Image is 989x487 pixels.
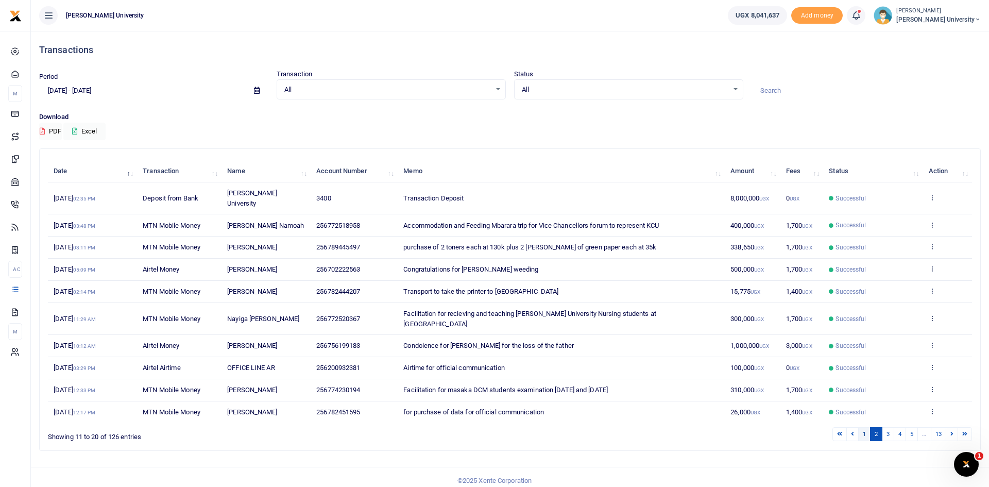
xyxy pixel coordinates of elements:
span: Facilitation for recieving and teaching [PERSON_NAME] University Nursing students at [GEOGRAPHIC_... [403,310,656,328]
span: 256772518958 [316,222,360,229]
a: 13 [931,427,946,441]
th: Status: activate to sort column ascending [823,160,923,182]
small: 03:11 PM [73,245,96,250]
span: 338,650 [730,243,764,251]
span: 3400 [316,194,331,202]
span: [DATE] [54,364,95,372]
span: 256702222563 [316,265,360,273]
span: Airtel Money [143,265,179,273]
span: 256782444207 [316,288,360,295]
small: UGX [754,267,764,273]
span: [PERSON_NAME] [227,243,277,251]
span: Successful [835,408,866,417]
span: 1,700 [786,265,812,273]
a: Add money [791,11,843,19]
span: MTN Mobile Money [143,408,200,416]
span: 310,000 [730,386,764,394]
span: Airtime for official communication [403,364,504,372]
span: Successful [835,385,866,395]
small: 02:14 PM [73,289,96,295]
span: [DATE] [54,265,95,273]
th: Transaction: activate to sort column ascending [137,160,221,182]
span: 256200932381 [316,364,360,372]
span: for purchase of data for official communication [403,408,544,416]
span: 256772520367 [316,315,360,323]
th: Date: activate to sort column descending [48,160,137,182]
span: Successful [835,221,866,230]
span: [PERSON_NAME] [227,408,277,416]
span: Congratulations for [PERSON_NAME] weeding [403,265,538,273]
span: 300,000 [730,315,764,323]
li: M [8,85,22,102]
small: UGX [751,289,760,295]
span: 8,000,000 [730,194,769,202]
small: UGX [802,343,812,349]
span: [DATE] [54,386,95,394]
li: Ac [8,261,22,278]
span: 500,000 [730,265,764,273]
span: 256774230194 [316,386,360,394]
span: 26,000 [730,408,760,416]
span: 256782451595 [316,408,360,416]
li: Toup your wallet [791,7,843,24]
small: 10:12 AM [73,343,96,349]
small: 12:33 PM [73,388,96,393]
small: 02:35 PM [73,196,96,201]
a: profile-user [PERSON_NAME] [PERSON_NAME] University [874,6,981,25]
small: UGX [802,316,812,322]
span: Successful [835,314,866,324]
span: Condolence for [PERSON_NAME] for the loss of the father [403,342,574,349]
th: Fees: activate to sort column ascending [780,160,824,182]
span: [DATE] [54,243,95,251]
span: Transaction Deposit [403,194,464,202]
iframe: Intercom live chat [954,452,979,477]
span: 1,700 [786,386,812,394]
label: Status [514,69,534,79]
span: [PERSON_NAME] University [896,15,981,24]
input: select period [39,82,246,99]
span: purchase of 2 toners each at 130k plus 2 [PERSON_NAME] of green paper each at 35k [403,243,656,251]
th: Amount: activate to sort column ascending [725,160,780,182]
span: Transport to take the printer to [GEOGRAPHIC_DATA] [403,288,558,295]
span: Successful [835,363,866,373]
span: Facilitation for masaka DCM students examination [DATE] and [DATE] [403,386,608,394]
small: UGX [802,388,812,393]
span: [PERSON_NAME] [227,342,277,349]
span: Nayiga [PERSON_NAME] [227,315,299,323]
button: PDF [39,123,62,140]
a: 1 [858,427,871,441]
span: Airtel Airtime [143,364,180,372]
span: MTN Mobile Money [143,288,200,295]
span: 1,400 [786,288,812,295]
img: profile-user [874,6,892,25]
span: [PERSON_NAME] Namoah [227,222,304,229]
li: M [8,323,22,340]
small: UGX [802,289,812,295]
span: [PERSON_NAME] University [62,11,148,20]
small: 03:48 PM [73,223,96,229]
small: UGX [754,365,764,371]
h4: Transactions [39,44,981,56]
span: Successful [835,194,866,203]
span: Add money [791,7,843,24]
input: Search [752,82,981,99]
a: 3 [882,427,894,441]
small: UGX [759,343,769,349]
span: [DATE] [54,194,95,202]
span: MTN Mobile Money [143,222,200,229]
a: 4 [894,427,906,441]
span: Accommodation and Feeding Mbarara trip for Vice Chancellors forum to represent KCU [403,222,659,229]
span: Successful [835,265,866,274]
span: Successful [835,243,866,252]
small: UGX [754,388,764,393]
small: 03:29 PM [73,365,96,371]
small: 11:29 AM [73,316,96,322]
span: Successful [835,287,866,296]
th: Account Number: activate to sort column ascending [311,160,398,182]
span: 1,000,000 [730,342,769,349]
span: Airtel Money [143,342,179,349]
span: 1 [975,452,983,460]
small: UGX [802,245,812,250]
small: 12:17 PM [73,410,96,415]
small: UGX [802,267,812,273]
